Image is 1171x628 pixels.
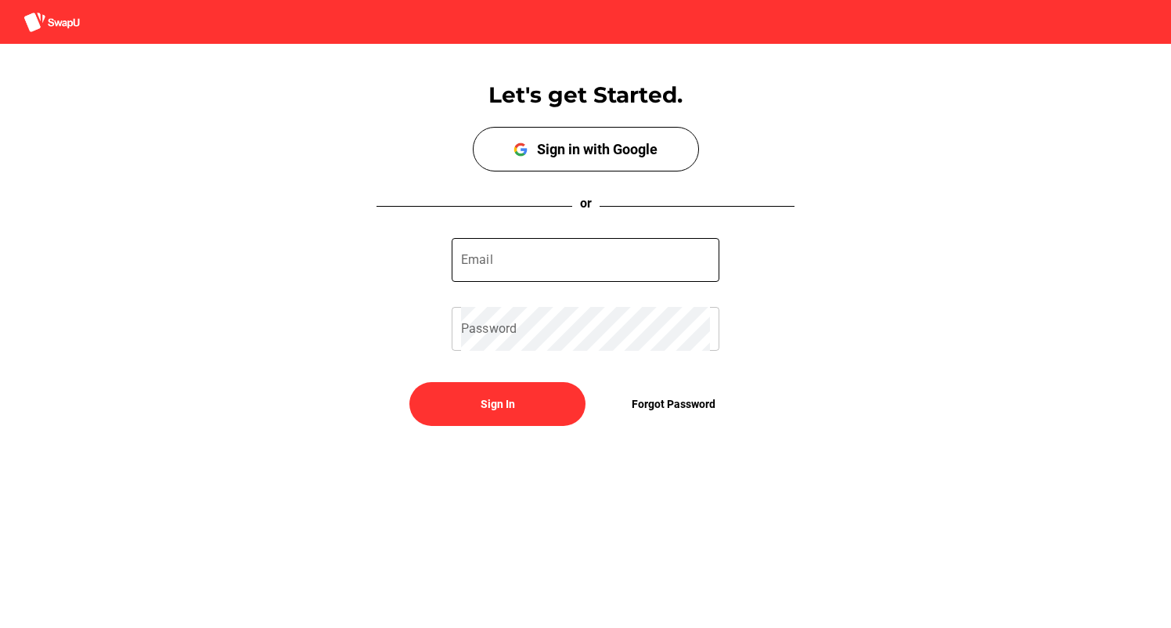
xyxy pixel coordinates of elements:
p: or [572,194,600,213]
input: Email [461,238,710,282]
span: Sign In [481,395,515,413]
a: Forgot Password [585,382,762,426]
input: Password [461,307,710,351]
button: Sign in with Google [473,127,699,171]
div: Sign in with Google [537,141,658,157]
img: google-logo.e6216e10.png [513,143,528,157]
img: aSD8y5uGLpzPJLYTcYcjNu3laj1c05W5KWf0Ds+Za8uybjssssuu+yyyy677LKX2n+PWMSDJ9a87AAAAABJRU5ErkJggg== [23,12,80,33]
span: Let's get Started. [488,81,683,108]
button: Sign In [409,382,585,426]
span: Forgot Password [632,395,715,413]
